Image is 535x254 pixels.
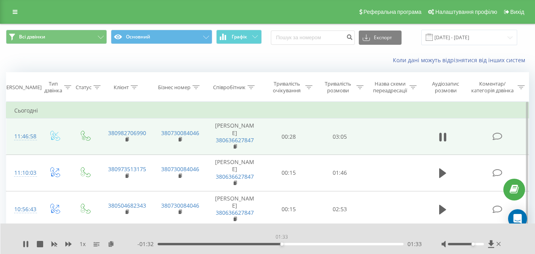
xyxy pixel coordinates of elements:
[108,202,146,209] a: 380504682343
[263,155,314,191] td: 00:15
[359,31,402,45] button: Експорт
[271,31,355,45] input: Пошук за номером
[508,209,527,228] div: Open Intercom Messenger
[471,243,474,246] div: Accessibility label
[80,240,86,248] span: 1 x
[206,191,263,227] td: [PERSON_NAME]
[161,165,199,173] a: 380730084046
[44,80,62,94] div: Тип дзвінка
[108,129,146,137] a: 380982706990
[161,129,199,137] a: 380730084046
[232,34,247,40] span: Графік
[76,84,91,91] div: Статус
[161,202,199,209] a: 380730084046
[158,84,190,91] div: Бізнес номер
[393,56,529,64] a: Коли дані можуть відрізнятися вiд інших систем
[213,84,246,91] div: Співробітник
[407,240,422,248] span: 01:33
[19,34,45,40] span: Всі дзвінки
[216,173,254,180] a: 380636627847
[314,118,366,155] td: 03:05
[373,80,407,94] div: Назва схеми переадресації
[263,191,314,227] td: 00:15
[216,209,254,216] a: 380636627847
[14,202,31,217] div: 10:56:43
[137,240,158,248] span: - 01:32
[314,191,366,227] td: 02:53
[510,9,524,15] span: Вихід
[435,9,497,15] span: Налаштування профілю
[6,103,529,118] td: Сьогодні
[280,243,284,246] div: Accessibility label
[14,129,31,144] div: 11:46:58
[364,9,422,15] span: Реферальна програма
[111,30,212,44] button: Основний
[206,155,263,191] td: [PERSON_NAME]
[314,155,366,191] td: 01:46
[216,136,254,144] a: 380636627847
[274,231,289,243] div: 01:33
[322,80,354,94] div: Тривалість розмови
[108,165,146,173] a: 380973513175
[216,30,262,44] button: Графік
[206,118,263,155] td: [PERSON_NAME]
[2,84,42,91] div: [PERSON_NAME]
[469,80,516,94] div: Коментар/категорія дзвінка
[426,80,466,94] div: Аудіозапис розмови
[6,30,107,44] button: Всі дзвінки
[14,165,31,181] div: 11:10:03
[263,118,314,155] td: 00:28
[270,80,303,94] div: Тривалість очікування
[114,84,129,91] div: Клієнт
